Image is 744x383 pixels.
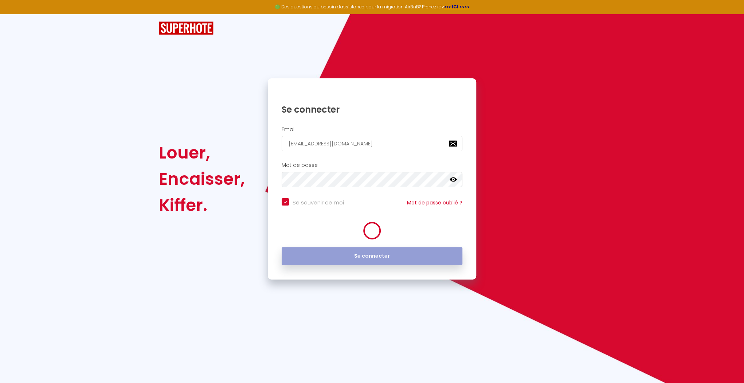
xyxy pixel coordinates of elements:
[159,140,245,166] div: Louer,
[282,104,462,115] h1: Se connecter
[282,126,462,133] h2: Email
[444,4,470,10] a: >>> ICI <<<<
[159,22,214,35] img: SuperHote logo
[282,247,462,265] button: Se connecter
[282,136,462,151] input: Ton Email
[159,192,245,218] div: Kiffer.
[282,162,462,168] h2: Mot de passe
[407,199,462,206] a: Mot de passe oublié ?
[159,166,245,192] div: Encaisser,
